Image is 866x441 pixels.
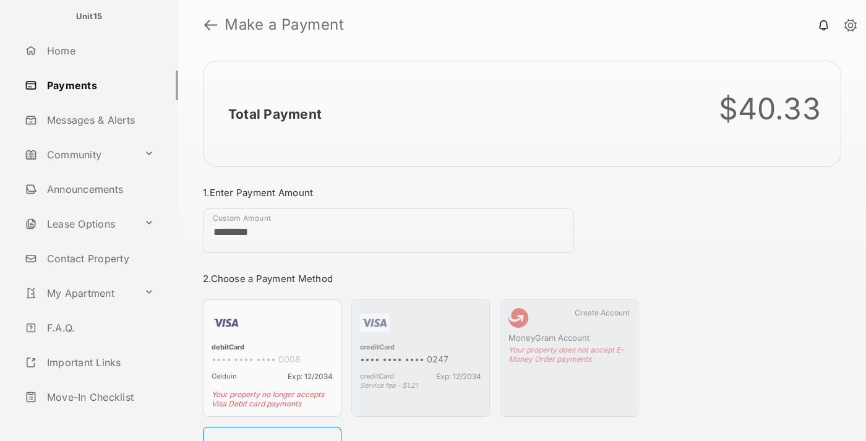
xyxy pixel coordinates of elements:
[20,209,139,239] a: Lease Options
[20,244,178,273] a: Contact Property
[20,105,178,135] a: Messages & Alerts
[719,91,821,127] div: $40.33
[203,187,638,199] h3: 1. Enter Payment Amount
[225,17,344,32] strong: Make a Payment
[20,278,139,308] a: My Apartment
[203,273,638,285] h3: 2. Choose a Payment Method
[360,381,481,390] div: Service fee - $1.21
[20,382,178,412] a: Move-In Checklist
[360,372,394,381] span: creditCard
[76,11,103,23] p: Unit15
[20,36,178,66] a: Home
[360,343,481,354] div: creditCard
[351,299,490,417] div: creditCard•••• •••• •••• 0247creditCardExp: 12/2034Service fee - $1.21
[20,71,178,100] a: Payments
[20,348,159,377] a: Important Links
[360,354,481,367] div: •••• •••• •••• 0247
[20,140,139,169] a: Community
[20,174,178,204] a: Announcements
[20,313,178,343] a: F.A.Q.
[436,372,481,381] span: Exp: 12/2034
[228,106,322,122] h2: Total Payment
